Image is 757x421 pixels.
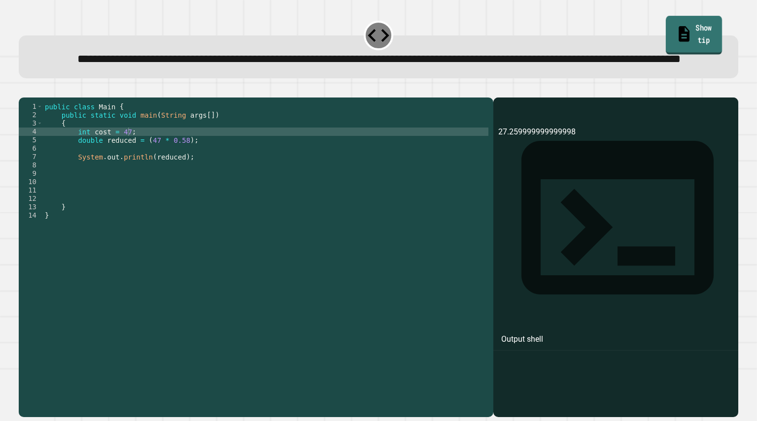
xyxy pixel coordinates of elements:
[19,178,43,186] div: 10
[19,211,43,220] div: 14
[19,144,43,153] div: 6
[19,128,43,136] div: 4
[37,119,42,128] span: Toggle code folding, rows 3 through 13
[19,186,43,194] div: 11
[19,161,43,169] div: 8
[665,16,722,54] a: Show tip
[19,169,43,178] div: 9
[19,102,43,111] div: 1
[19,203,43,211] div: 13
[19,136,43,144] div: 5
[19,194,43,203] div: 12
[19,153,43,161] div: 7
[37,102,42,111] span: Toggle code folding, rows 1 through 14
[498,126,733,417] div: 27.259999999999998
[19,111,43,119] div: 2
[19,119,43,128] div: 3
